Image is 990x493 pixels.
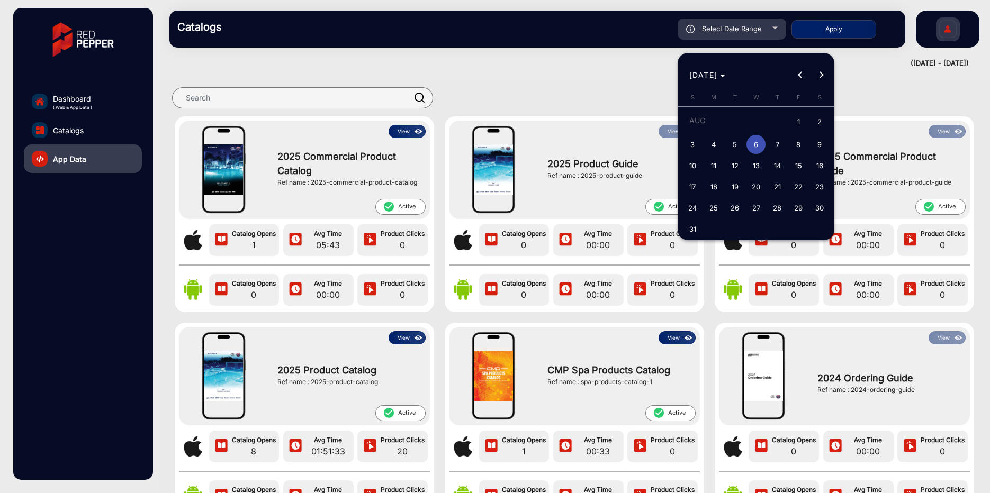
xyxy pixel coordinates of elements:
[768,156,787,175] span: 14
[703,197,724,218] button: August 25, 2025
[767,176,788,197] button: August 21, 2025
[704,177,723,196] span: 18
[725,135,744,154] span: 5
[767,155,788,176] button: August 14, 2025
[683,135,702,154] span: 3
[733,94,737,101] span: T
[789,112,808,133] span: 1
[682,110,788,134] td: AUG
[789,198,808,217] span: 29
[809,176,830,197] button: August 23, 2025
[809,110,830,134] button: August 2, 2025
[683,198,702,217] span: 24
[724,134,745,155] button: August 5, 2025
[745,155,767,176] button: August 13, 2025
[704,135,723,154] span: 4
[811,65,832,86] button: Next month
[776,94,779,101] span: T
[704,156,723,175] span: 11
[682,218,703,240] button: August 31, 2025
[789,65,811,86] button: Previous month
[724,155,745,176] button: August 12, 2025
[682,134,703,155] button: August 3, 2025
[682,155,703,176] button: August 10, 2025
[683,177,702,196] span: 17
[788,110,809,134] button: August 1, 2025
[788,176,809,197] button: August 22, 2025
[810,135,829,154] span: 9
[809,134,830,155] button: August 9, 2025
[818,94,822,101] span: S
[745,197,767,218] button: August 27, 2025
[810,177,829,196] span: 23
[703,155,724,176] button: August 11, 2025
[703,176,724,197] button: August 18, 2025
[682,197,703,218] button: August 24, 2025
[683,220,702,239] span: 31
[691,94,695,101] span: S
[724,176,745,197] button: August 19, 2025
[797,94,800,101] span: F
[746,177,766,196] span: 20
[746,156,766,175] span: 13
[724,197,745,218] button: August 26, 2025
[768,177,787,196] span: 21
[768,198,787,217] span: 28
[703,134,724,155] button: August 4, 2025
[788,197,809,218] button: August 29, 2025
[725,198,744,217] span: 26
[685,66,730,85] button: Choose month and year
[767,197,788,218] button: August 28, 2025
[746,135,766,154] span: 6
[689,70,718,79] span: [DATE]
[789,177,808,196] span: 22
[789,135,808,154] span: 8
[683,156,702,175] span: 10
[725,156,744,175] span: 12
[704,198,723,217] span: 25
[810,198,829,217] span: 30
[745,134,767,155] button: August 6, 2025
[745,176,767,197] button: August 20, 2025
[746,198,766,217] span: 27
[725,177,744,196] span: 19
[682,176,703,197] button: August 17, 2025
[788,134,809,155] button: August 8, 2025
[788,155,809,176] button: August 15, 2025
[789,156,808,175] span: 15
[767,134,788,155] button: August 7, 2025
[753,94,759,101] span: W
[768,135,787,154] span: 7
[810,112,829,133] span: 2
[809,155,830,176] button: August 16, 2025
[711,94,716,101] span: M
[809,197,830,218] button: August 30, 2025
[810,156,829,175] span: 16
